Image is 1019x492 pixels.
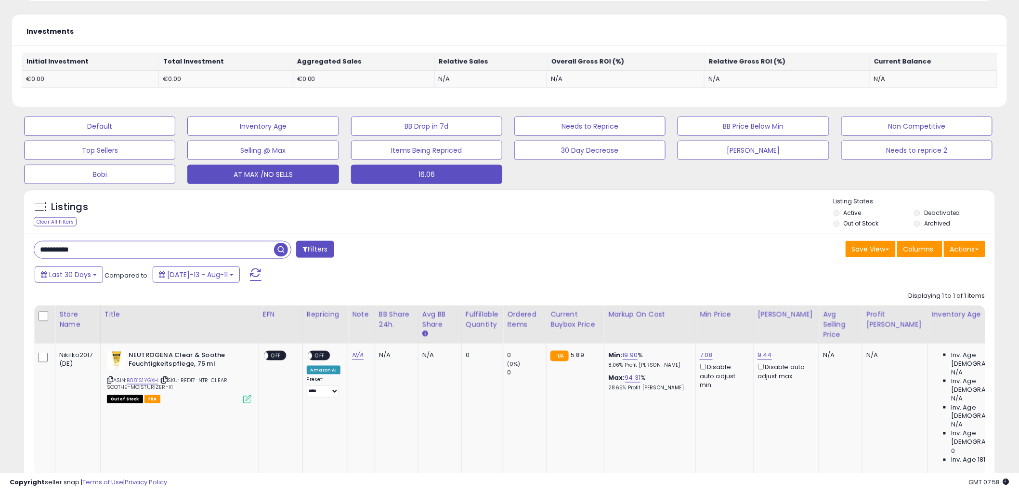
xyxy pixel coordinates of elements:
span: OFF [268,351,284,359]
img: 41xDFOtSBqL._SL40_.jpg [107,351,126,370]
span: Columns [903,244,934,254]
div: Fulfillable Quantity [466,309,499,330]
div: N/A [823,351,855,359]
div: 0 [466,351,496,359]
span: N/A [951,368,963,377]
div: 0 [507,368,546,377]
td: N/A [705,70,870,88]
div: Repricing [307,309,344,319]
h5: Listings [51,200,88,214]
span: [DATE]-13 - Aug-11 [167,270,228,279]
th: Aggregated Sales [293,53,434,70]
button: Actions [944,241,985,257]
h5: Investments [26,28,74,35]
span: Last 30 Days [49,270,91,279]
div: Min Price [700,309,749,319]
div: [PERSON_NAME] [758,309,815,319]
span: 5.89 [571,350,585,359]
div: Ordered Items [507,309,542,330]
a: Privacy Policy [125,478,167,487]
div: Store Name [59,309,96,330]
span: N/A [951,421,963,429]
small: FBA [550,351,568,361]
a: 7.08 [700,350,713,360]
button: 30 Day Decrease [514,141,666,160]
button: Selling @ Max [187,141,339,160]
div: Clear All Filters [34,217,77,226]
div: 0 [507,351,546,359]
p: Listing States: [834,197,995,206]
a: B081S1YGXH [127,376,158,385]
div: N/A [866,351,920,359]
div: Displaying 1 to 1 of 1 items [909,292,985,301]
td: N/A [434,70,547,88]
div: % [608,373,688,391]
div: N/A [379,351,411,359]
b: NEUTROGENA Clear & Soothe Feuchtigkeitspflege, 75 ml [129,351,246,371]
p: 28.65% Profit [PERSON_NAME] [608,385,688,391]
a: 19.90 [623,350,638,360]
button: Needs to reprice 2 [841,141,993,160]
label: Archived [924,219,950,227]
button: Items Being Repriced [351,141,502,160]
th: Relative Sales [434,53,547,70]
div: Amazon AI [307,366,340,374]
b: Min: [608,350,623,359]
button: BB Drop in 7d [351,117,502,136]
small: Avg BB Share. [422,330,428,338]
a: 94.31 [625,373,641,383]
button: BB Price Below Min [678,117,829,136]
th: Overall Gross ROI (%) [547,53,705,70]
button: Top Sellers [24,141,175,160]
b: Max: [608,373,625,382]
span: 2025-09-11 07:58 GMT [969,478,1009,487]
div: Nikilko2017 (DE) [59,351,93,368]
div: Avg Selling Price [823,309,858,340]
td: €0.00 [22,70,159,88]
td: €0.00 [159,70,293,88]
strong: Copyright [10,478,45,487]
button: [PERSON_NAME] [678,141,829,160]
button: Needs to Reprice [514,117,666,136]
div: BB Share 24h. [379,309,414,330]
button: Default [24,117,175,136]
span: Compared to: [105,271,149,280]
div: N/A [422,351,454,359]
div: Profit [PERSON_NAME] [866,309,924,330]
button: Last 30 Days [35,266,103,283]
th: Total Investment [159,53,293,70]
span: All listings that are currently out of stock and unavailable for purchase on Amazon [107,395,143,403]
th: Relative Gross ROI (%) [705,53,870,70]
label: Active [844,209,862,217]
button: Save View [846,241,896,257]
button: 16.06 [351,165,502,184]
th: The percentage added to the cost of goods (COGS) that forms the calculator for Min & Max prices. [604,306,696,344]
button: [DATE]-13 - Aug-11 [153,266,240,283]
div: % [608,351,688,369]
button: Bobi [24,165,175,184]
span: N/A [951,394,963,403]
td: €0.00 [293,70,434,88]
td: N/A [870,70,997,88]
th: Initial Investment [22,53,159,70]
span: | SKU: RED17-NTR-CLEAR-SOOTHE-MOISTURIZER-X1 [107,376,231,391]
span: FBA [144,395,161,403]
div: Disable auto adjust min [700,362,746,389]
button: Filters [296,241,334,258]
td: N/A [547,70,705,88]
button: Inventory Age [187,117,339,136]
label: Out of Stock [844,219,879,227]
div: Preset: [307,376,340,398]
a: Terms of Use [82,478,123,487]
a: N/A [352,350,364,360]
th: Current Balance [870,53,997,70]
button: Columns [897,241,942,257]
div: seller snap | | [10,478,167,487]
button: Non Competitive [841,117,993,136]
div: Disable auto adjust max [758,362,811,381]
p: 8.06% Profit [PERSON_NAME] [608,362,688,369]
a: 9.44 [758,350,772,360]
div: Avg BB Share [422,309,457,330]
small: (0%) [507,360,521,368]
span: OFF [312,351,327,359]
